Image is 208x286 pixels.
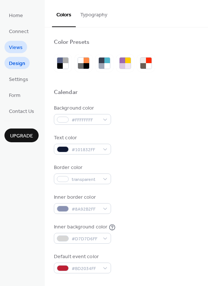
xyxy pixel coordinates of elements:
div: Calendar [54,89,78,97]
a: Contact Us [4,105,39,117]
div: Border color [54,164,110,172]
span: Views [9,44,23,52]
span: #BD2034FF [72,265,99,273]
span: #FFFFFFFF [72,116,99,124]
span: #101832FF [72,146,99,154]
div: Inner background color [54,223,107,231]
span: Settings [9,76,28,84]
span: Upgrade [10,132,33,140]
span: Home [9,12,23,20]
span: Connect [9,28,29,36]
span: #8A92B2FF [72,205,99,213]
a: Settings [4,73,33,85]
div: Default event color [54,253,110,261]
button: Upgrade [4,129,39,142]
span: Design [9,60,25,68]
a: Home [4,9,27,21]
div: Background color [54,104,110,112]
a: Form [4,89,25,101]
span: Form [9,92,20,100]
div: Text color [54,134,110,142]
a: Connect [4,25,33,37]
span: transparent [72,176,99,183]
span: Contact Us [9,108,34,116]
a: Views [4,41,27,53]
span: #D7D7D6FF [72,235,99,243]
a: Design [4,57,30,69]
div: Inner border color [54,194,110,201]
div: Color Presets [54,39,90,46]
